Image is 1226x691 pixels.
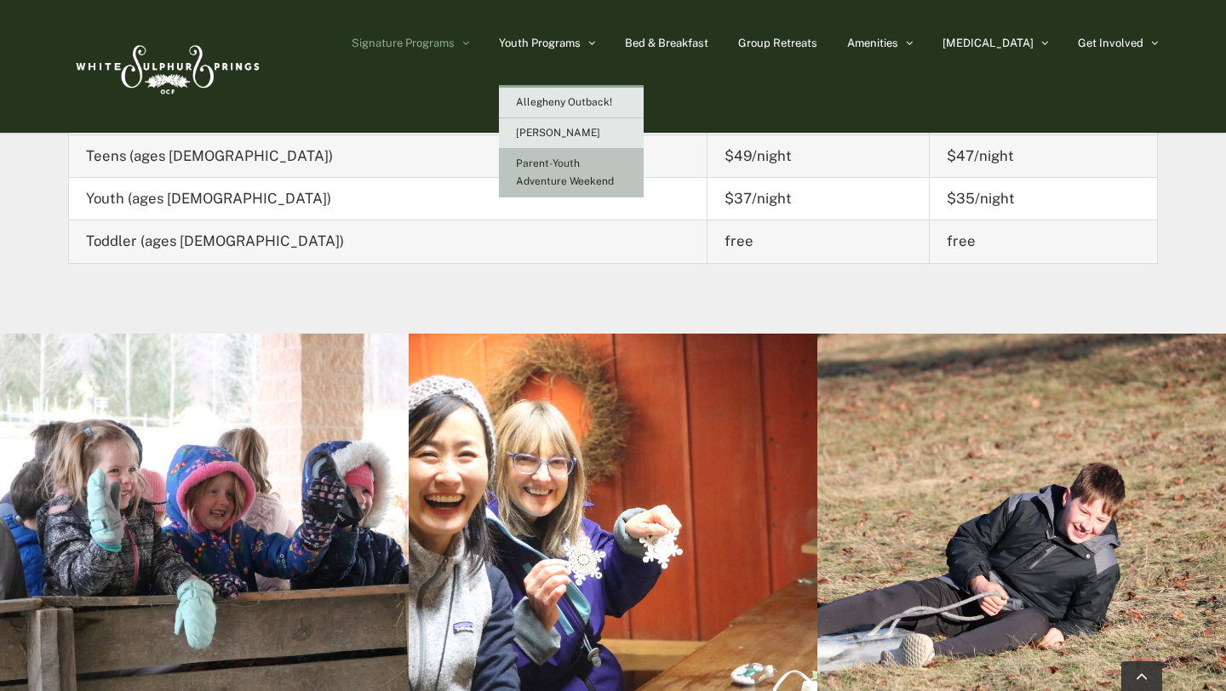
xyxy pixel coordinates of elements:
[516,157,614,187] span: Parent-Youth Adventure Weekend
[707,220,929,263] td: free
[69,177,708,220] td: Youth (ages [DEMOGRAPHIC_DATA])
[738,37,817,49] span: Group Retreats
[929,220,1157,263] td: free
[929,177,1157,220] td: $35/night
[929,134,1157,177] td: $47/night
[1078,37,1143,49] span: Get Involved
[352,37,455,49] span: Signature Programs
[499,149,644,197] a: Parent-Youth Adventure Weekend
[499,118,644,149] a: [PERSON_NAME]
[69,134,708,177] td: Teens (ages [DEMOGRAPHIC_DATA])
[68,26,264,106] img: White Sulphur Springs Logo
[707,134,929,177] td: $49/night
[942,37,1034,49] span: [MEDICAL_DATA]
[499,88,644,118] a: Allegheny Outback!
[847,37,898,49] span: Amenities
[499,37,581,49] span: Youth Programs
[625,37,708,49] span: Bed & Breakfast
[516,96,612,108] span: Allegheny Outback!
[516,127,600,139] span: [PERSON_NAME]
[69,220,708,263] td: Toddler (ages [DEMOGRAPHIC_DATA])
[707,177,929,220] td: $37/night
